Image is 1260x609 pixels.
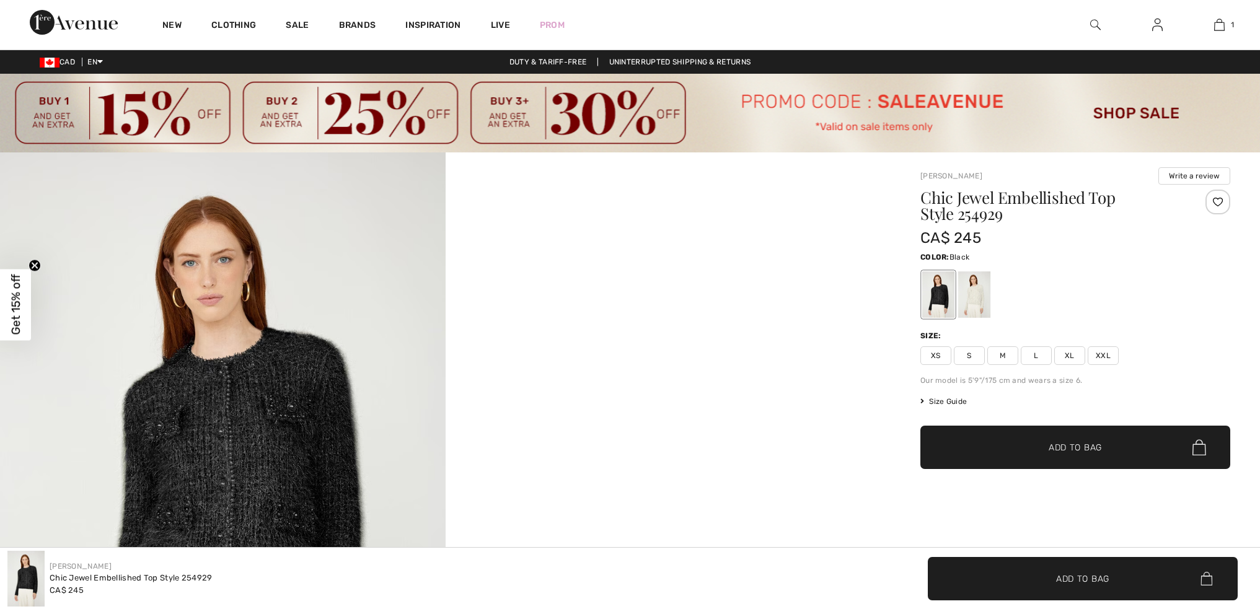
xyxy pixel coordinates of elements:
a: [PERSON_NAME] [920,172,982,180]
span: XL [1054,346,1085,365]
img: Chic Jewel Embellished Top Style 254929 [7,551,45,607]
img: Bag.svg [1201,572,1212,585]
h1: Chic Jewel Embellished Top Style 254929 [920,190,1179,222]
a: 1 [1189,17,1249,32]
span: 1 [1231,19,1234,30]
a: Sign In [1142,17,1173,33]
span: Color: [920,253,949,261]
img: 1ère Avenue [30,10,118,35]
span: Black [949,253,970,261]
a: Prom [540,19,565,32]
a: Brands [339,20,376,33]
span: Add to Bag [1056,572,1109,585]
div: Size: [920,330,944,341]
div: Our model is 5'9"/175 cm and wears a size 6. [920,375,1230,386]
button: Add to Bag [928,557,1238,600]
span: XS [920,346,951,365]
span: Inspiration [405,20,460,33]
button: Write a review [1158,167,1230,185]
span: L [1021,346,1052,365]
button: Add to Bag [920,426,1230,469]
span: CA$ 245 [920,229,981,247]
span: M [987,346,1018,365]
span: CAD [40,58,80,66]
img: My Bag [1214,17,1225,32]
a: Live [491,19,510,32]
img: search the website [1090,17,1101,32]
span: Add to Bag [1049,441,1102,454]
span: Get 15% off [9,274,23,335]
span: XXL [1088,346,1119,365]
img: My Info [1152,17,1163,32]
span: CA$ 245 [50,585,84,595]
a: New [162,20,182,33]
a: [PERSON_NAME] [50,562,112,571]
video: Your browser does not support the video tag. [446,152,891,375]
button: Close teaser [29,259,41,271]
span: Size Guide [920,396,967,407]
div: Ivory/gold [958,271,990,318]
a: Clothing [211,20,256,33]
span: EN [87,58,103,66]
div: Black [922,271,954,318]
span: S [954,346,985,365]
img: Canadian Dollar [40,58,59,68]
a: Sale [286,20,309,33]
img: Bag.svg [1192,439,1206,455]
div: Chic Jewel Embellished Top Style 254929 [50,572,213,584]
